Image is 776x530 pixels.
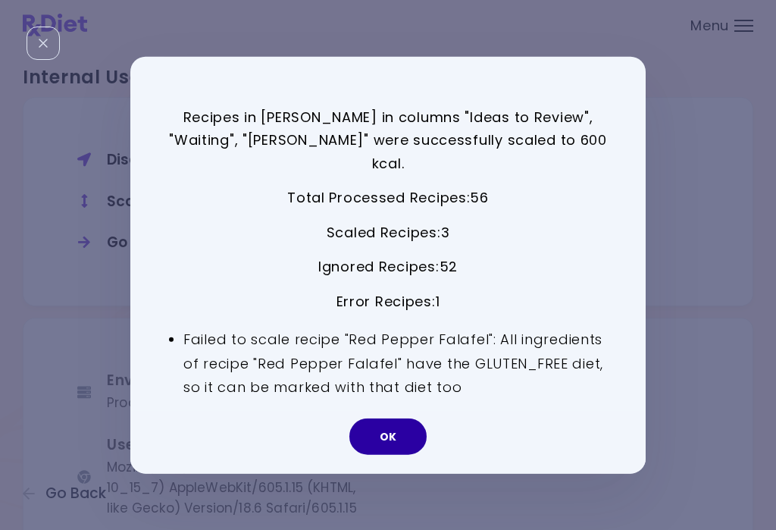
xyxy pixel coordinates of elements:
p: Scaled Recipes : 3 [168,221,608,245]
p: Ignored Recipes : 52 [168,256,608,279]
p: Total Processed Recipes : 56 [168,187,608,210]
p: Recipes in [PERSON_NAME] in columns "Ideas to Review", "Waiting", "[PERSON_NAME]" were successful... [168,105,608,175]
li: Failed to scale recipe "Red Pepper Falafel": All ingredients of recipe "Red Pepper Falafel" have ... [183,327,608,400]
div: Close [27,27,60,60]
button: OK [349,419,427,455]
p: Error Recipes : 1 [168,290,608,314]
